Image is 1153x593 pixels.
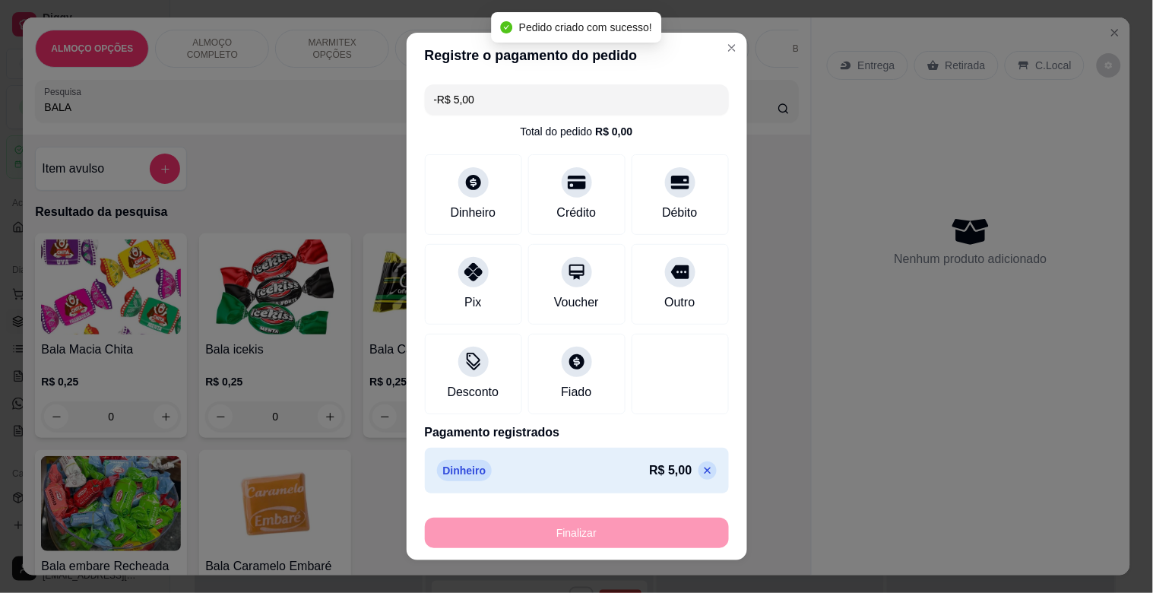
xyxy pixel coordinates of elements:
div: Fiado [561,383,591,401]
p: Dinheiro [437,460,493,481]
header: Registre o pagamento do pedido [407,33,747,78]
div: Crédito [557,204,597,222]
input: Ex.: hambúrguer de cordeiro [434,84,720,115]
span: Pedido criado com sucesso! [519,21,652,33]
button: Close [720,36,744,60]
p: R$ 5,00 [649,461,692,480]
div: Outro [664,293,695,312]
p: Pagamento registrados [425,423,729,442]
div: Dinheiro [451,204,496,222]
div: Débito [662,204,697,222]
span: check-circle [501,21,513,33]
div: R$ 0,00 [595,124,632,139]
div: Pix [464,293,481,312]
div: Total do pedido [520,124,632,139]
div: Voucher [554,293,599,312]
div: Desconto [448,383,499,401]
